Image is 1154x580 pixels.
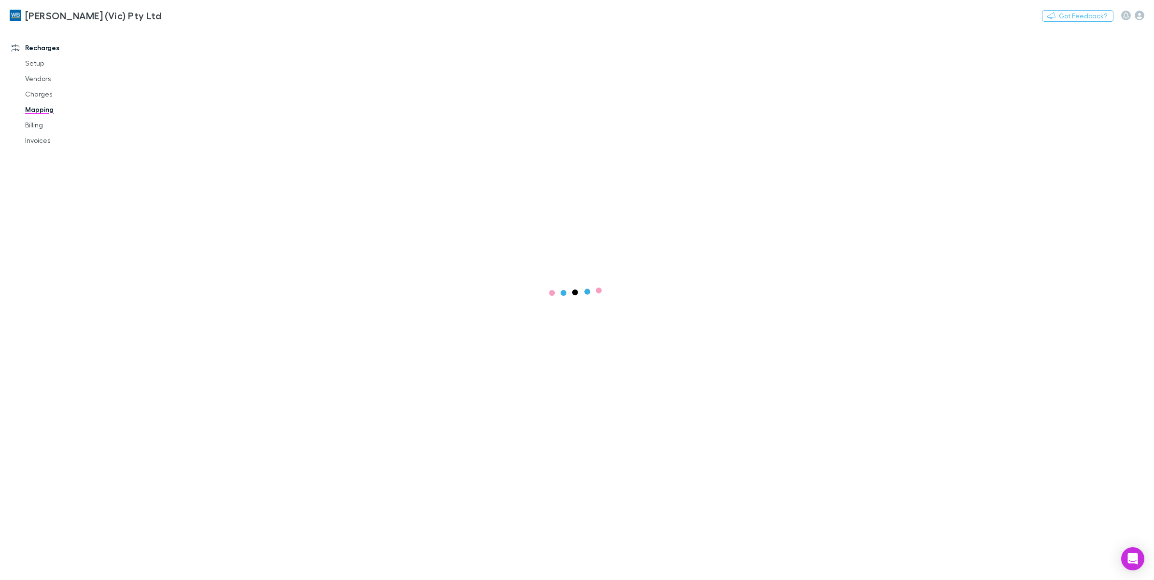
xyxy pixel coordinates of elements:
[4,4,167,27] a: [PERSON_NAME] (Vic) Pty Ltd
[10,10,21,21] img: William Buck (Vic) Pty Ltd's Logo
[25,10,161,21] h3: [PERSON_NAME] (Vic) Pty Ltd
[15,133,136,148] a: Invoices
[15,71,136,86] a: Vendors
[2,40,136,55] a: Recharges
[15,55,136,71] a: Setup
[1121,547,1144,570] div: Open Intercom Messenger
[15,117,136,133] a: Billing
[15,102,136,117] a: Mapping
[1042,10,1113,22] button: Got Feedback?
[15,86,136,102] a: Charges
